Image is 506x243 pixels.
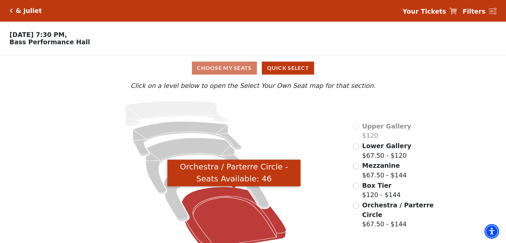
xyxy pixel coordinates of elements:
[484,224,499,239] div: Accessibility Menu
[362,181,401,200] label: $120 - $144
[133,122,242,156] path: Lower Gallery - Seats Available: 123
[68,81,438,91] p: Click on a level below to open the Select Your Own Seat map for that section.
[10,8,13,13] a: Click here to go back to filters
[362,161,407,180] label: $67.50 - $144
[353,163,359,169] input: Mezzanine$67.50 - $144
[362,141,411,160] label: $67.50 - $120
[462,8,485,15] strong: Filters
[167,159,300,186] div: Orchestra / Parterre Circle - Seats Available: 46
[362,201,433,218] span: Orchestra / Parterre Circle
[362,162,400,169] span: Mezzanine
[403,7,457,16] a: Your Tickets
[403,8,446,15] strong: Your Tickets
[353,183,359,189] input: Box Tier$120 - $144
[362,200,434,229] label: $67.50 - $144
[362,182,391,189] span: Box Tier
[16,7,42,15] h5: & Juliet
[262,62,314,75] button: Quick Select
[462,7,496,16] a: Filters
[362,122,411,140] label: $120
[353,143,359,150] input: Lower Gallery$67.50 - $120
[125,101,228,126] path: Upper Gallery - Seats Available: 0
[362,142,411,149] span: Lower Gallery
[362,122,411,130] span: Upper Gallery
[353,203,359,209] input: Orchestra / Parterre Circle$67.50 - $144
